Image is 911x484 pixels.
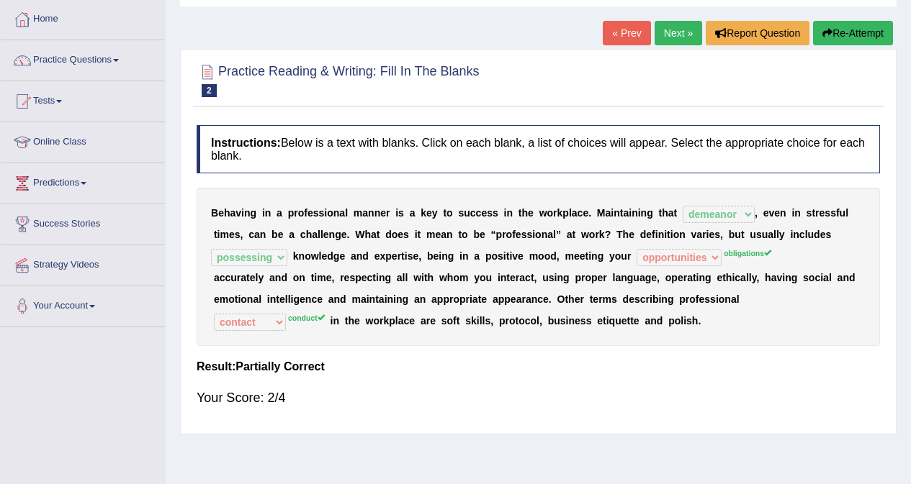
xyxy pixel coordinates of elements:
[312,229,318,240] b: a
[441,229,446,240] b: a
[706,21,809,45] button: Report Question
[333,250,340,262] b: g
[658,207,662,219] b: t
[367,272,373,283] b: c
[433,250,439,262] b: e
[539,207,547,219] b: w
[481,207,487,219] b: e
[572,207,578,219] b: a
[405,250,408,262] b: i
[632,207,638,219] b: n
[565,250,573,262] b: m
[512,229,516,240] b: f
[616,229,623,240] b: T
[341,229,347,240] b: e
[640,229,647,240] b: d
[458,207,464,219] b: s
[372,272,376,283] b: t
[408,250,413,262] b: s
[668,207,674,219] b: a
[807,207,812,219] b: s
[197,125,880,173] h4: Below is a text with blanks. Click on each blank, a list of choices will appear. Select the appro...
[333,207,340,219] b: n
[220,272,225,283] b: c
[424,272,428,283] b: t
[512,250,518,262] b: v
[262,207,265,219] b: i
[275,272,282,283] b: n
[339,250,345,262] b: e
[623,207,629,219] b: a
[768,229,773,240] b: a
[836,207,840,219] b: f
[580,250,585,262] b: e
[224,207,230,219] b: h
[815,207,819,219] b: r
[529,250,538,262] b: m
[696,229,702,240] b: a
[462,229,468,240] b: o
[794,207,801,219] b: n
[591,250,598,262] b: n
[496,229,503,240] b: p
[294,207,297,219] b: r
[299,272,305,283] b: n
[556,229,561,240] b: ”
[519,207,522,219] b: t
[413,250,418,262] b: e
[812,207,815,219] b: t
[528,207,534,219] b: e
[799,229,805,240] b: c
[362,207,368,219] b: a
[246,272,250,283] b: t
[327,207,333,219] b: o
[288,207,295,219] b: p
[304,207,308,219] b: f
[397,272,403,283] b: a
[248,229,254,240] b: c
[480,229,485,240] b: e
[609,250,615,262] b: y
[662,207,668,219] b: h
[427,250,434,262] b: b
[504,207,507,219] b: i
[655,229,658,240] b: i
[380,207,386,219] b: e
[339,207,345,219] b: a
[825,207,830,219] b: s
[506,250,510,262] b: t
[432,207,438,219] b: y
[446,207,453,219] b: o
[562,207,569,219] b: p
[532,229,535,240] b: i
[706,229,709,240] b: i
[597,207,606,219] b: M
[235,207,241,219] b: v
[521,229,527,240] b: s
[258,272,264,283] b: y
[300,229,306,240] b: c
[305,250,311,262] b: o
[845,207,848,219] b: l
[491,250,498,262] b: o
[346,229,349,240] b: .
[1,81,165,117] a: Tests
[658,229,665,240] b: n
[585,250,589,262] b: t
[446,229,453,240] b: n
[214,229,217,240] b: t
[278,229,284,240] b: e
[241,207,244,219] b: i
[220,229,228,240] b: m
[830,207,836,219] b: s
[277,207,282,219] b: a
[458,229,462,240] b: t
[403,272,405,283] b: l
[729,229,735,240] b: b
[293,272,300,283] b: o
[230,207,235,219] b: a
[791,207,794,219] b: i
[241,229,243,240] b: ,
[251,207,257,219] b: g
[306,229,313,240] b: h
